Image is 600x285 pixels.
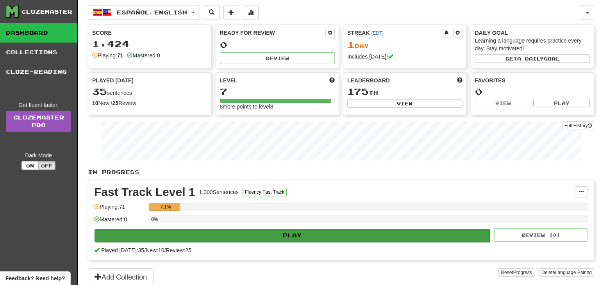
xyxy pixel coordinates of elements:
[6,151,71,159] div: Dark Mode
[38,161,55,170] button: Off
[94,216,145,228] div: Mastered: 0
[164,247,166,253] span: /
[88,5,200,20] button: Español/English
[347,53,462,61] div: Includes [DATE]!
[347,87,462,97] div: th
[475,54,590,63] button: Seta dailygoal
[539,268,594,277] button: DeleteLanguage Pairing
[151,203,180,211] div: 7.1%
[5,274,65,282] span: Open feedback widget
[494,228,588,242] button: Review (0)
[92,100,98,106] strong: 10
[223,5,239,20] button: Add sentence to collection
[144,247,146,253] span: /
[220,52,335,64] button: Review
[117,9,187,16] span: Español / English
[555,270,592,275] span: Language Pairing
[92,29,207,37] div: Score
[92,77,134,84] span: Played [DATE]
[117,52,123,59] strong: 71
[204,5,220,20] button: Search sentences
[562,121,594,130] button: Full History
[92,52,123,59] div: Playing:
[347,39,355,50] span: 1
[329,77,335,84] span: Score more points to level up
[243,5,259,20] button: More stats
[513,270,532,275] span: Progress
[347,86,369,97] span: 175
[6,111,71,132] a: ClozemasterPro
[95,229,490,242] button: Play
[21,8,72,16] div: Clozemaster
[127,52,160,59] div: Mastered:
[457,77,462,84] span: This week in points, UTC
[475,37,590,52] div: Learning a language requires practice every day. Stay motivated!
[88,168,594,176] p: In Progress
[371,30,384,36] a: (EDT)
[6,101,71,109] div: Get fluent faster.
[220,77,237,84] span: Level
[220,29,326,37] div: Ready for Review
[112,100,118,106] strong: 25
[533,99,590,107] button: Play
[157,52,160,59] strong: 0
[92,87,207,97] div: sentences
[92,39,207,49] div: 1,424
[146,247,164,253] span: New: 10
[475,87,590,96] div: 0
[21,161,39,170] button: On
[475,29,590,37] div: Daily Goal
[92,99,207,107] div: New / Review
[347,99,462,108] button: View
[475,77,590,84] div: Favorites
[94,203,145,216] div: Playing: 71
[94,186,195,198] div: Fast Track Level 1
[220,40,335,50] div: 0
[199,188,239,196] div: 1,000 Sentences
[347,29,442,37] div: Streak
[243,188,287,196] button: Fluency Fast Track
[220,87,335,96] div: 7
[220,103,335,110] div: 8 more points to level 8
[347,77,390,84] span: Leaderboard
[475,99,532,107] button: View
[92,86,107,97] span: 35
[347,40,462,50] div: Day
[101,247,144,253] span: Played [DATE]: 35
[166,247,191,253] span: Review: 25
[517,56,544,61] span: a daily
[498,268,534,277] button: ResetProgress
